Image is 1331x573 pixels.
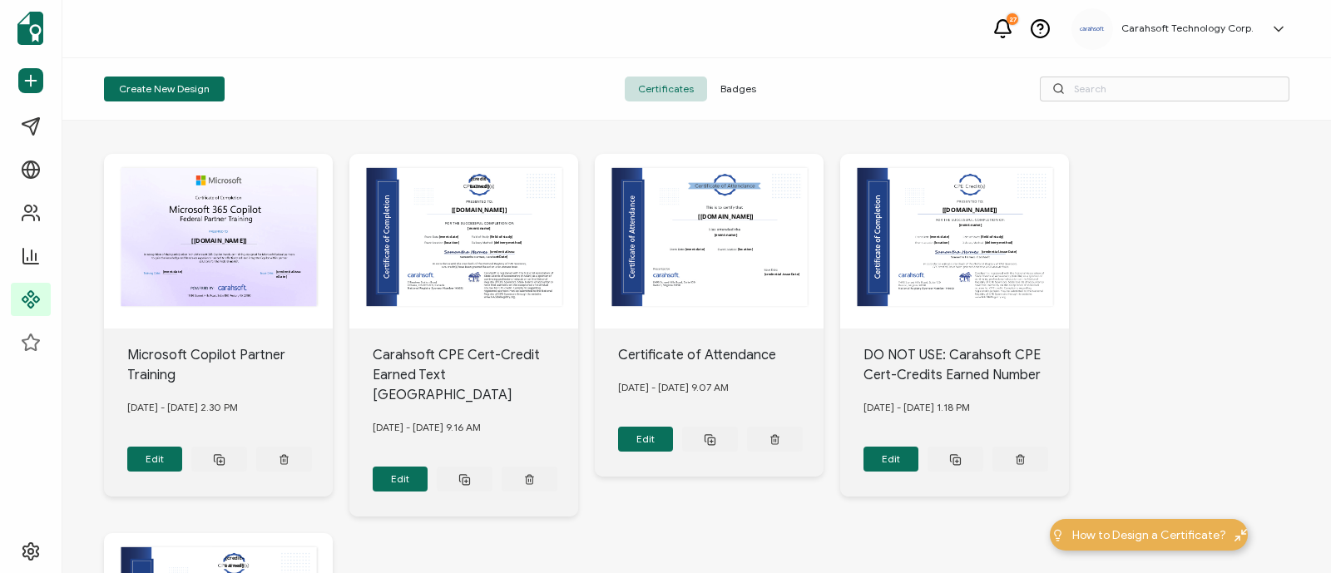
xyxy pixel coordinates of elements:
[863,447,919,472] button: Edit
[863,385,1070,430] div: [DATE] - [DATE] 1.18 PM
[863,345,1070,385] div: DO NOT USE: Carahsoft CPE Cert-Credits Earned Number
[618,365,824,410] div: [DATE] - [DATE] 9.07 AM
[17,12,43,45] img: sertifier-logomark-colored.svg
[373,467,428,491] button: Edit
[1054,386,1331,573] iframe: Chat Widget
[127,385,334,430] div: [DATE] - [DATE] 2.30 PM
[104,77,225,101] button: Create New Design
[625,77,707,101] span: Certificates
[1121,22,1254,34] h5: Carahsoft Technology Corp.
[1007,13,1018,25] div: 27
[1080,27,1105,32] img: a9ee5910-6a38-4b3f-8289-cffb42fa798b.svg
[127,345,334,385] div: Microsoft Copilot Partner Training
[707,77,769,101] span: Badges
[127,447,183,472] button: Edit
[373,345,579,405] div: Carahsoft CPE Cert-Credit Earned Text [GEOGRAPHIC_DATA]
[618,345,824,365] div: Certificate of Attendance
[1040,77,1289,101] input: Search
[373,405,579,450] div: [DATE] - [DATE] 9.16 AM
[618,427,674,452] button: Edit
